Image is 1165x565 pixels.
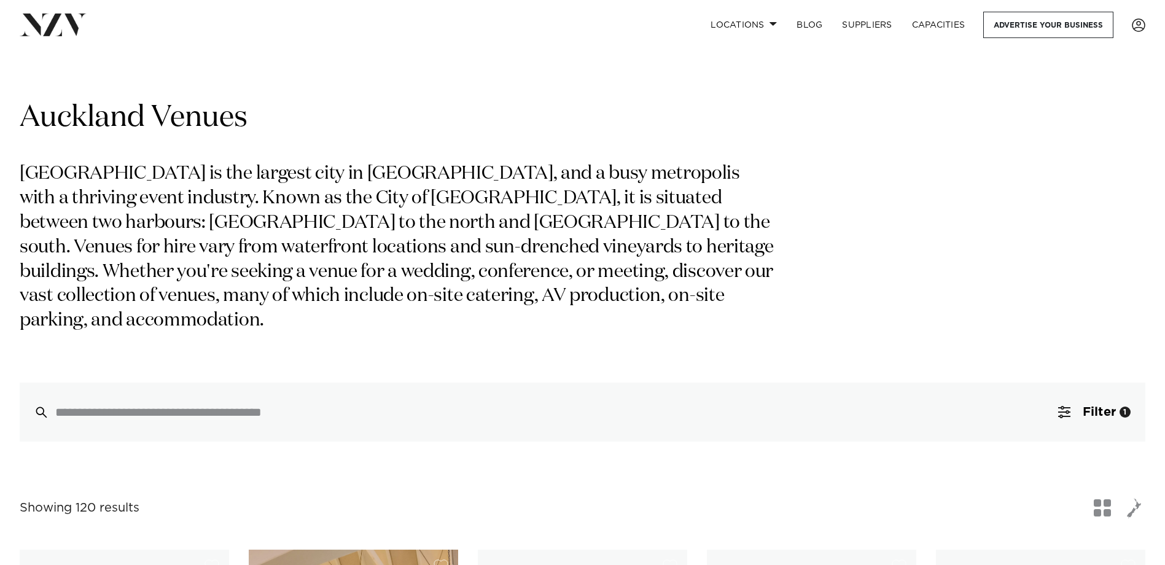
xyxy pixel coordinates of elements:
img: nzv-logo.png [20,14,87,36]
a: Capacities [902,12,975,38]
a: SUPPLIERS [832,12,902,38]
a: Advertise your business [983,12,1113,38]
div: Showing 120 results [20,499,139,518]
p: [GEOGRAPHIC_DATA] is the largest city in [GEOGRAPHIC_DATA], and a busy metropolis with a thriving... [20,162,779,333]
span: Filter [1083,406,1116,418]
a: Locations [701,12,787,38]
a: BLOG [787,12,832,38]
h1: Auckland Venues [20,99,1145,138]
button: Filter1 [1043,383,1145,442]
div: 1 [1120,407,1131,418]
